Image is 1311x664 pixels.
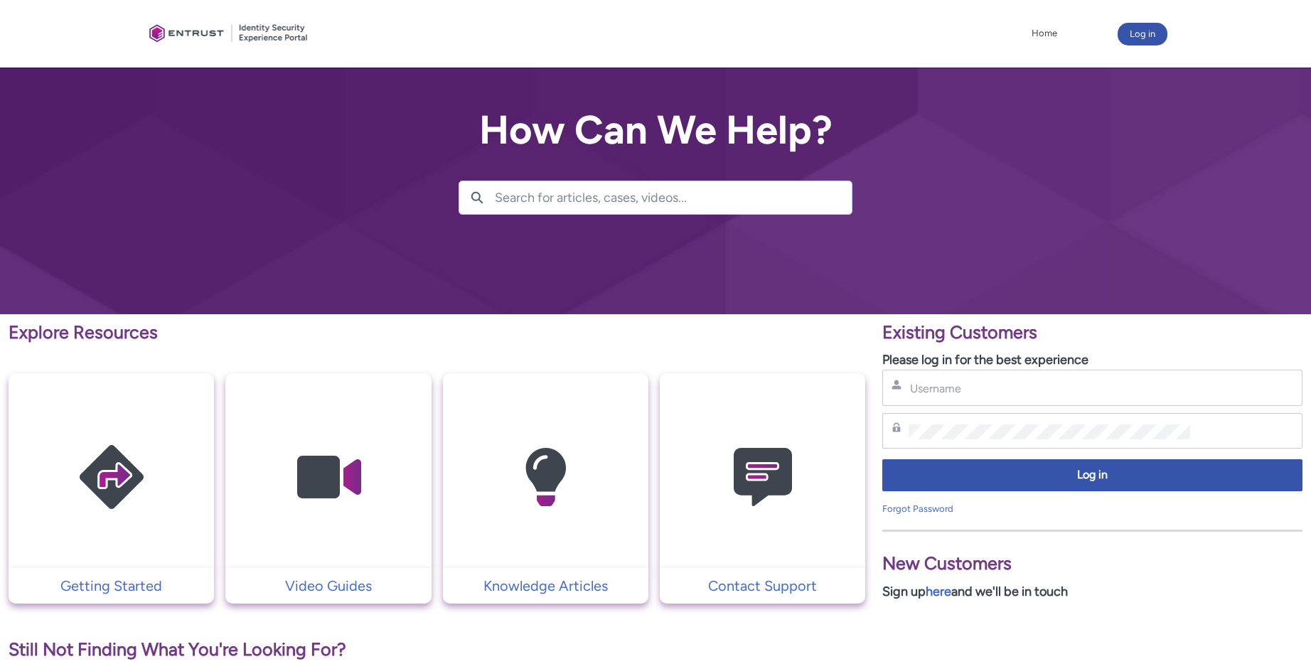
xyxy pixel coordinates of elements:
img: Getting Started [44,401,179,554]
p: Knowledge Articles [450,575,641,596]
input: Username [909,381,1189,396]
p: Explore Resources [9,319,865,346]
a: Knowledge Articles [443,575,648,596]
p: Please log in for the best experience [882,350,1302,370]
p: Sign up and we'll be in touch [882,582,1302,601]
a: Contact Support [660,575,865,596]
a: here [926,584,951,599]
button: Log in [1118,23,1167,45]
h2: How Can We Help? [459,108,852,152]
a: Forgot Password [882,503,953,514]
img: Contact Support [695,401,830,554]
img: Knowledge Articles [478,401,613,554]
p: Video Guides [232,575,424,596]
img: Video Guides [261,401,396,554]
span: Log in [892,467,1293,483]
p: New Customers [882,550,1302,577]
p: Contact Support [667,575,858,596]
p: Existing Customers [882,319,1302,346]
input: Search for articles, cases, videos... [495,181,852,214]
p: Still Not Finding What You're Looking For? [9,636,865,663]
a: Video Guides [225,575,431,596]
button: Search [459,181,495,214]
p: Getting Started [16,575,207,596]
a: Getting Started [9,575,214,596]
a: Home [1028,23,1061,44]
button: Log in [882,459,1302,491]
